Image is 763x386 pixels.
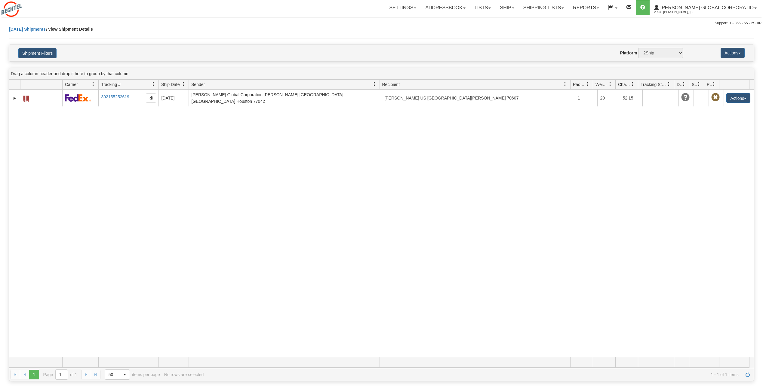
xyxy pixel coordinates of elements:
[583,79,593,89] a: Packages filter column settings
[23,93,29,103] a: Label
[56,370,68,379] input: Page 1
[382,81,400,87] span: Recipient
[148,79,158,89] a: Tracking # filter column settings
[109,372,116,378] span: 50
[560,79,570,89] a: Recipient filter column settings
[12,95,18,101] a: Expand
[46,27,93,32] span: \ View Shipment Details
[707,81,712,87] span: Pickup Status
[9,68,754,80] div: grid grouping header
[470,0,495,15] a: Lists
[654,9,699,15] span: 2553 / [PERSON_NAME], [PERSON_NAME]
[43,369,77,380] span: Page of 1
[605,79,615,89] a: Weight filter column settings
[18,48,57,58] button: Shipment Filters
[208,372,739,377] span: 1 - 1 of 1 items
[158,90,189,106] td: [DATE]
[659,5,754,10] span: [PERSON_NAME] Global Corporatio
[29,370,39,379] span: Page 1
[726,93,750,103] button: Actions
[385,0,421,15] a: Settings
[749,162,762,224] iframe: chat widget
[189,90,382,106] td: [PERSON_NAME] Global Corporation [PERSON_NAME] [GEOGRAPHIC_DATA] [GEOGRAPHIC_DATA] Houston 77042
[568,0,604,15] a: Reports
[595,81,608,87] span: Weight
[101,94,129,99] a: 392155252619
[495,0,518,15] a: Ship
[105,369,160,380] span: items per page
[2,2,22,17] img: logo2553.jpg
[677,81,682,87] span: Delivery Status
[382,90,575,106] td: [PERSON_NAME] US [GEOGRAPHIC_DATA][PERSON_NAME] 70607
[618,81,631,87] span: Charge
[146,93,156,103] button: Copy to clipboard
[597,90,620,106] td: 20
[120,370,130,379] span: select
[369,79,380,89] a: Sender filter column settings
[641,81,667,87] span: Tracking Status
[2,21,761,26] div: Support: 1 - 855 - 55 - 2SHIP
[692,81,697,87] span: Shipment Issues
[65,81,78,87] span: Carrier
[65,94,91,102] img: 2 - FedEx Express®
[519,0,568,15] a: Shipping lists
[694,79,704,89] a: Shipment Issues filter column settings
[681,93,690,102] span: Unknown
[679,79,689,89] a: Delivery Status filter column settings
[575,90,597,106] td: 1
[101,81,121,87] span: Tracking #
[711,93,720,102] span: Pickup Not Assigned
[178,79,189,89] a: Ship Date filter column settings
[650,0,761,15] a: [PERSON_NAME] Global Corporatio 2553 / [PERSON_NAME], [PERSON_NAME]
[664,79,674,89] a: Tracking Status filter column settings
[628,79,638,89] a: Charge filter column settings
[743,370,752,379] a: Refresh
[161,81,180,87] span: Ship Date
[620,50,637,56] label: Platform
[421,0,470,15] a: Addressbook
[9,27,46,32] a: [DATE] Shipments
[88,79,98,89] a: Carrier filter column settings
[709,79,719,89] a: Pickup Status filter column settings
[191,81,205,87] span: Sender
[721,48,745,58] button: Actions
[620,90,642,106] td: 52.15
[573,81,586,87] span: Packages
[164,372,204,377] div: No rows are selected
[105,369,130,380] span: Page sizes drop down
